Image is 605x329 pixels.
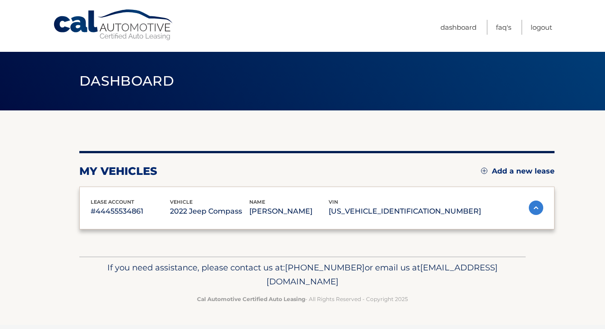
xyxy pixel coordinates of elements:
a: Cal Automotive [53,9,174,41]
span: Dashboard [79,73,174,89]
strong: Cal Automotive Certified Auto Leasing [197,296,305,302]
p: If you need assistance, please contact us at: or email us at [85,260,520,289]
span: name [249,199,265,205]
img: add.svg [481,168,487,174]
a: Logout [531,20,552,35]
img: accordion-active.svg [529,201,543,215]
p: #44455534861 [91,205,170,218]
a: FAQ's [496,20,511,35]
a: Dashboard [440,20,477,35]
p: [PERSON_NAME] [249,205,329,218]
p: [US_VEHICLE_IDENTIFICATION_NUMBER] [329,205,481,218]
p: - All Rights Reserved - Copyright 2025 [85,294,520,304]
span: vin [329,199,338,205]
span: lease account [91,199,134,205]
span: [PHONE_NUMBER] [285,262,365,273]
a: Add a new lease [481,167,555,176]
p: 2022 Jeep Compass [170,205,249,218]
span: vehicle [170,199,192,205]
h2: my vehicles [79,164,157,178]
